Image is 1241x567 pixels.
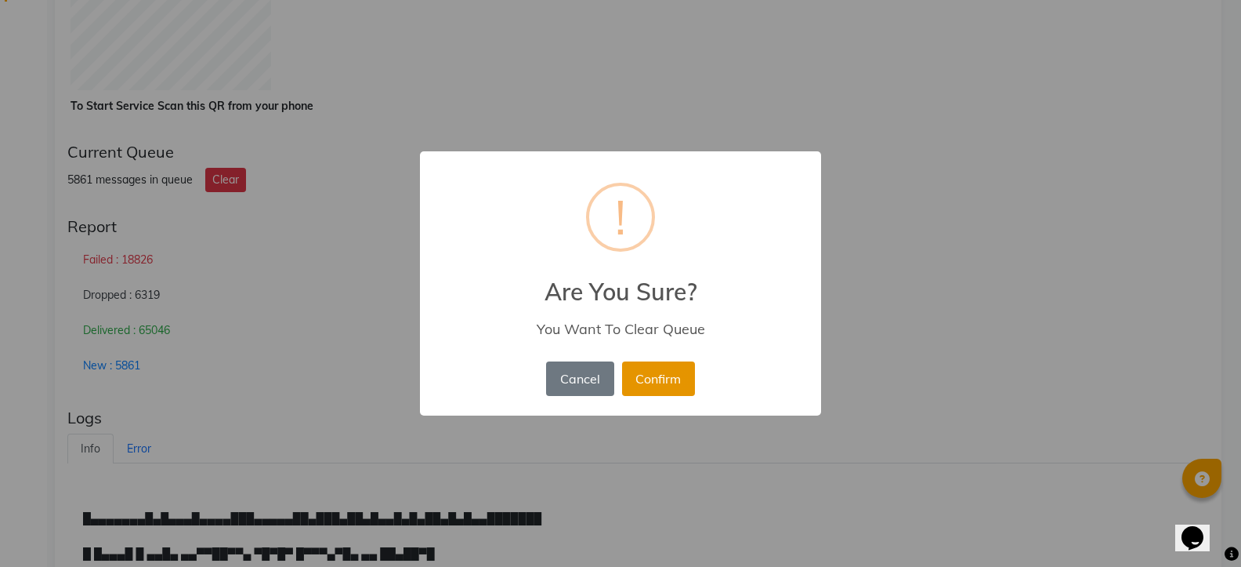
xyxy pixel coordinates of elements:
button: Cancel [546,362,613,396]
div: ! [615,186,626,249]
h2: Are You Sure? [420,259,821,306]
div: You Want To Clear Queue [443,320,798,338]
iframe: chat widget [1175,504,1225,551]
button: Confirm [622,362,695,396]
